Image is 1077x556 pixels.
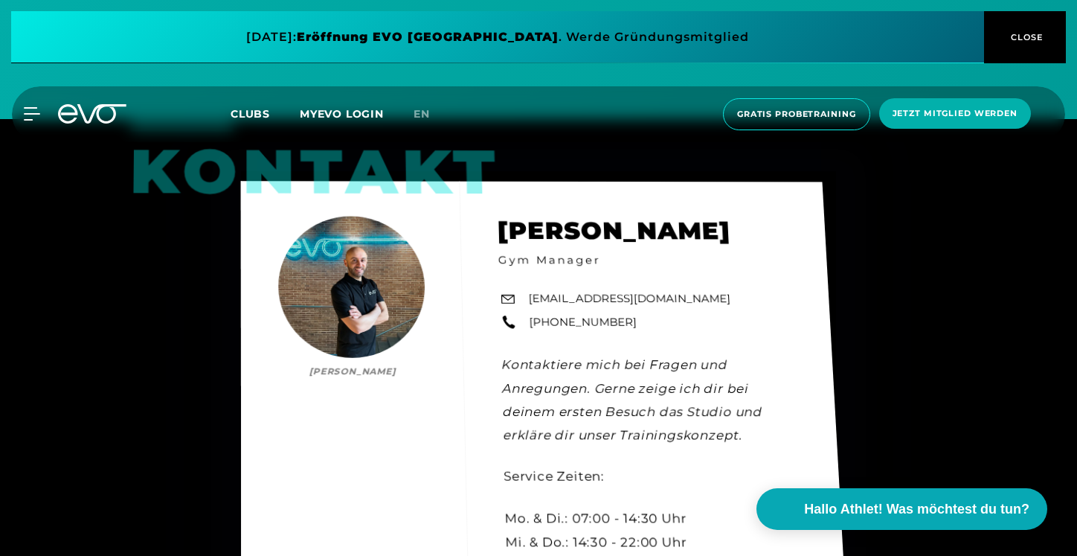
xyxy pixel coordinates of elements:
[737,108,856,121] span: Gratis Probetraining
[804,499,1029,520] span: Hallo Athlet! Was möchtest du tun?
[875,98,1035,130] a: Jetzt Mitglied werden
[231,106,300,121] a: Clubs
[528,291,730,307] a: [EMAIL_ADDRESS][DOMAIN_NAME]
[529,314,637,330] a: [PHONE_NUMBER]
[414,106,448,123] a: en
[231,107,270,121] span: Clubs
[300,107,384,121] a: MYEVO LOGIN
[1007,31,1044,44] span: CLOSE
[718,98,875,130] a: Gratis Probetraining
[414,107,430,121] span: en
[984,11,1066,63] button: CLOSE
[756,488,1047,530] button: Hallo Athlet! Was möchtest du tun?
[893,107,1017,120] span: Jetzt Mitglied werden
